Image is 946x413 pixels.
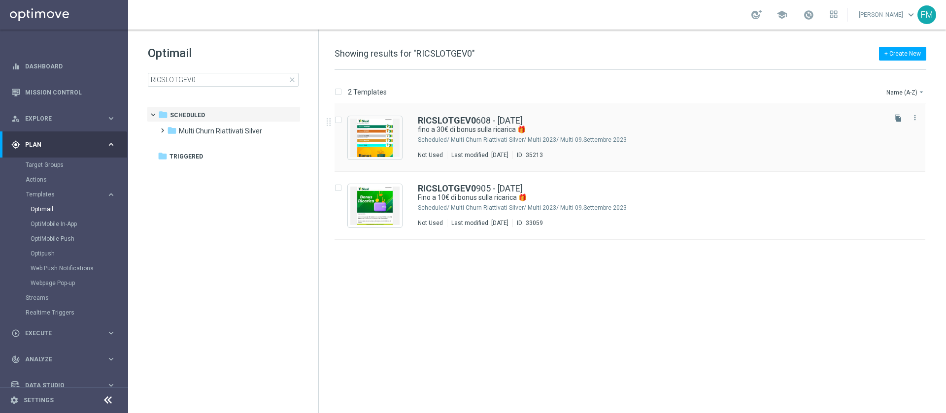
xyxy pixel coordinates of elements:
[26,294,102,302] a: Streams
[25,53,116,79] a: Dashboard
[418,115,476,126] b: RICSLOTGEV0
[418,193,861,202] a: Fino a 10€ di bonus sulla ricarica 🎁
[325,172,944,240] div: Press SPACE to select this row.
[25,382,106,388] span: Data Studio
[158,110,168,120] i: folder
[170,111,205,120] span: Scheduled
[879,47,926,61] button: + Create New
[169,152,203,161] span: Triggered
[106,381,116,390] i: keyboard_arrow_right
[25,142,106,148] span: Plan
[418,125,861,134] a: fino a 30€ di bonus sulla ricarica 🎁
[451,204,884,212] div: Scheduled/Multi Churn Riattivati Silver/Multi 2023/Multi 09.Settembre 2023
[31,220,102,228] a: OptiMobile In-App
[11,355,106,364] div: Analyze
[418,184,523,193] a: RICSLOTGEV0905 - [DATE]
[31,235,102,243] a: OptiMobile Push
[148,45,299,61] h1: Optimail
[526,151,543,159] div: 35213
[106,354,116,364] i: keyboard_arrow_right
[106,190,116,199] i: keyboard_arrow_right
[11,89,116,96] button: Mission Control
[158,151,168,161] i: folder
[418,125,884,134] div: fino a 30€ di bonus sulla ricarica 🎁
[11,381,106,390] div: Data Studio
[11,381,116,389] div: Data Studio keyboard_arrow_right
[25,116,106,122] span: Explore
[106,328,116,338] i: keyboard_arrow_right
[911,114,919,122] i: more_vert
[350,119,400,157] img: 35213.jpeg
[906,9,916,20] span: keyboard_arrow_down
[288,76,296,84] span: close
[418,219,443,227] div: Not Used
[777,9,787,20] span: school
[910,112,920,124] button: more_vert
[11,329,116,337] button: play_circle_outline Execute keyboard_arrow_right
[26,305,127,320] div: Realtime Triggers
[31,264,102,272] a: Web Push Notifications
[26,290,127,305] div: Streams
[418,183,476,193] b: RICSLOTGEV0
[418,204,449,212] div: Scheduled/
[26,191,116,198] button: Templates keyboard_arrow_right
[11,355,20,364] i: track_changes
[26,158,127,172] div: Target Groups
[26,161,102,169] a: Target Groups
[26,187,127,290] div: Templates
[11,63,116,70] div: equalizer Dashboard
[10,396,19,405] i: settings
[11,140,20,149] i: gps_fixed
[31,231,127,246] div: OptiMobile Push
[11,114,20,123] i: person_search
[447,219,512,227] div: Last modified: [DATE]
[148,73,299,87] input: Search Template
[26,309,102,317] a: Realtime Triggers
[917,5,936,24] div: FM
[11,114,106,123] div: Explore
[885,86,926,98] button: Name (A-Z)arrow_drop_down
[418,116,523,125] a: RICSLOTGEV0608 - [DATE]
[892,112,905,125] button: file_copy
[26,176,102,184] a: Actions
[11,329,106,338] div: Execute
[418,193,884,202] div: Fino a 10€ di bonus sulla ricarica 🎁
[25,330,106,336] span: Execute
[31,246,127,261] div: Optipush
[31,205,102,213] a: Optimail
[917,88,925,96] i: arrow_drop_down
[325,104,944,172] div: Press SPACE to select this row.
[106,140,116,149] i: keyboard_arrow_right
[31,276,127,290] div: Webpage Pop-up
[11,79,116,105] div: Mission Control
[11,329,20,338] i: play_circle_outline
[25,79,116,105] a: Mission Control
[11,115,116,123] div: person_search Explore keyboard_arrow_right
[512,151,543,159] div: ID:
[31,217,127,231] div: OptiMobile In-App
[447,151,512,159] div: Last modified: [DATE]
[31,202,127,217] div: Optimail
[11,355,116,363] button: track_changes Analyze keyboard_arrow_right
[11,141,116,149] button: gps_fixed Plan keyboard_arrow_right
[25,356,106,362] span: Analyze
[350,187,400,225] img: 33059.jpeg
[31,261,127,276] div: Web Push Notifications
[11,62,20,71] i: equalizer
[31,279,102,287] a: Webpage Pop-up
[348,88,387,96] p: 2 Templates
[179,127,262,135] span: Multi Churn Riattivati Silver
[106,114,116,123] i: keyboard_arrow_right
[858,7,917,22] a: [PERSON_NAME]keyboard_arrow_down
[26,191,106,197] div: Templates
[335,48,475,59] span: Showing results for "RICSLOTGEV0"
[451,136,884,144] div: Scheduled/Multi Churn Riattivati Silver/Multi 2023/Multi 09.Settembre 2023
[526,219,543,227] div: 33059
[26,172,127,187] div: Actions
[11,140,106,149] div: Plan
